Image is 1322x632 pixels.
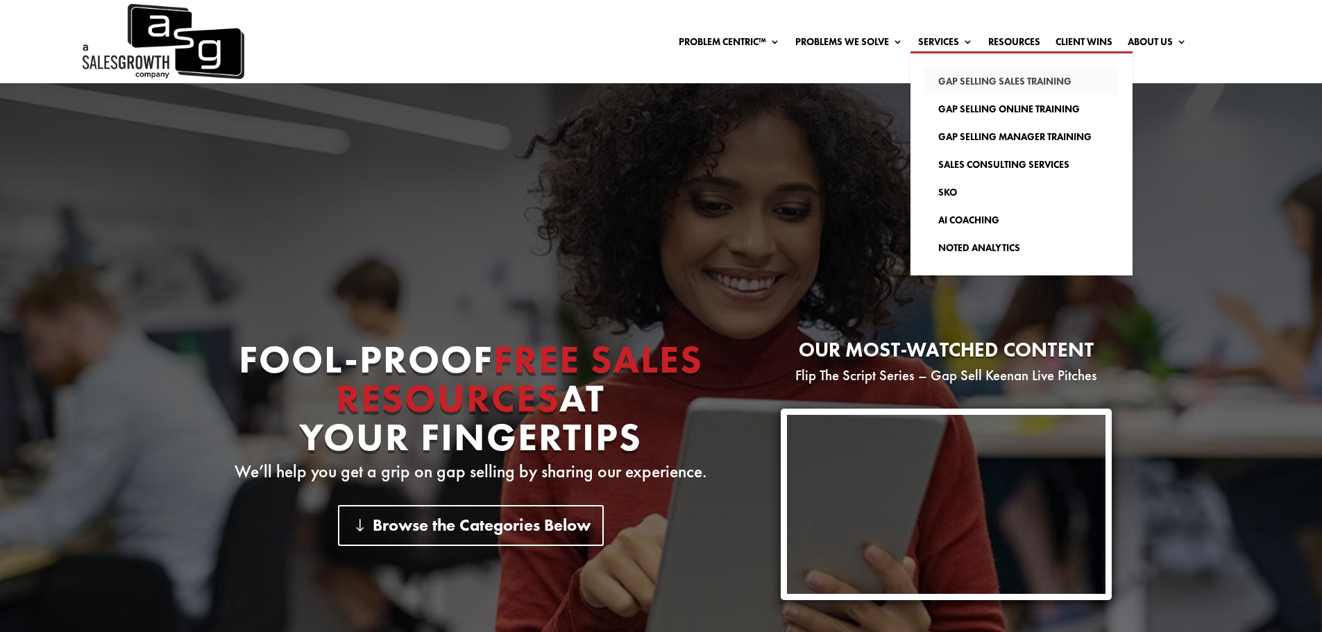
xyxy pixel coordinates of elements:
a: SKO [924,178,1119,206]
a: Resources [988,37,1040,52]
a: Services [918,37,973,52]
a: Gap Selling Sales Training [924,67,1119,95]
a: Sales Consulting Services [924,151,1119,178]
a: Noted Analytics [924,234,1119,262]
a: Problem Centric™ [679,37,780,52]
span: Free Sales Resources [336,334,703,423]
iframe: YouTube video player [787,415,1105,594]
a: Gap Selling Manager Training [924,123,1119,151]
a: Problems We Solve [795,37,903,52]
a: About Us [1128,37,1187,52]
a: Browse the Categories Below [338,505,604,546]
a: Client Wins [1056,37,1112,52]
p: Flip The Script Series – Gap Sell Keenan Live Pitches [781,367,1112,384]
h2: Our most-watched content [781,340,1112,367]
a: Gap Selling Online Training [924,95,1119,123]
p: We’ll help you get a grip on gap selling by sharing our experience. [210,463,731,480]
h1: Fool-proof At Your Fingertips [210,340,731,463]
a: AI Coaching [924,206,1119,234]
